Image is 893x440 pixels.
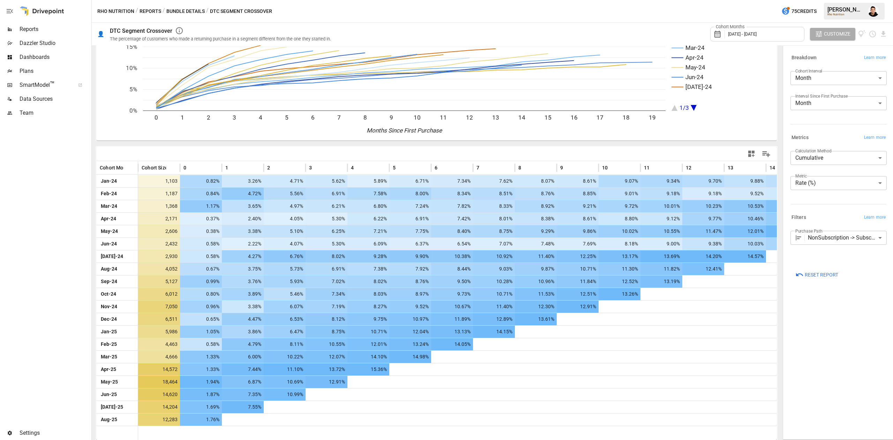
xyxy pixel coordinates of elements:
[644,250,681,263] span: 13.69%
[351,263,388,275] span: 7.38%
[97,31,104,37] div: 👤
[311,114,315,121] text: 6
[518,250,555,263] span: 11.40%
[142,288,179,300] span: 6,012
[142,313,179,325] span: 6,511
[644,275,681,288] span: 13.19%
[858,28,866,40] button: View documentation
[267,188,304,200] span: 5.56%
[476,250,513,263] span: 10.92%
[309,275,346,288] span: 7.02%
[790,151,887,165] div: Cumulative
[267,225,304,237] span: 5.10%
[396,163,406,173] button: Sort
[480,163,490,173] button: Sort
[351,164,354,171] span: 4
[560,301,597,313] span: 12.91%
[518,288,555,300] span: 11.53%
[129,107,137,114] text: 0%
[602,164,608,171] span: 10
[602,238,639,250] span: 8.18%
[100,175,134,187] span: Jan-24
[181,114,184,121] text: 1
[770,238,806,250] span: 10.73%
[560,213,597,225] span: 8.61%
[393,164,396,171] span: 5
[267,250,304,263] span: 6.76%
[602,188,639,200] span: 9.01%
[313,163,322,173] button: Sort
[393,275,430,288] span: 8.76%
[96,15,766,141] svg: A chart.
[728,250,765,263] span: 14.57%
[518,301,555,313] span: 12.30%
[686,164,691,171] span: 12
[644,164,650,171] span: 11
[126,65,137,71] text: 10%
[795,68,822,74] label: Cohort Interval
[440,114,447,121] text: 11
[602,213,639,225] span: 8.80%
[351,238,388,250] span: 6.09%
[267,164,270,171] span: 2
[864,214,886,221] span: Learn more
[225,275,262,288] span: 3.76%
[20,109,90,117] span: Team
[522,163,532,173] button: Sort
[20,81,70,89] span: SmartModel
[770,200,806,212] span: 11.48%
[229,163,239,173] button: Sort
[100,200,134,212] span: Mar-24
[791,214,806,221] h6: Filters
[309,238,346,250] span: 5.30%
[225,213,262,225] span: 2.40%
[393,301,430,313] span: 9.52%
[791,54,817,62] h6: Breakdown
[50,80,55,89] span: ™
[125,163,134,173] button: Sort
[267,263,304,275] span: 5.73%
[864,54,886,61] span: Learn more
[602,200,639,212] span: 9.72%
[560,175,597,187] span: 8.61%
[267,175,304,187] span: 4.71%
[602,275,639,288] span: 12.52%
[100,164,131,171] span: Cohort Month
[225,288,262,300] span: 3.89%
[686,238,723,250] span: 9.38%
[20,67,90,75] span: Plans
[602,175,639,187] span: 9.07%
[142,250,179,263] span: 2,930
[136,7,138,16] div: /
[183,225,220,237] span: 0.38%
[770,213,806,225] span: 10.92%
[225,188,262,200] span: 4.72%
[183,175,220,187] span: 0.82%
[790,71,887,85] div: Month
[351,288,388,300] span: 8.03%
[225,301,262,313] span: 3.38%
[435,175,472,187] span: 7.34%
[225,238,262,250] span: 2.22%
[810,28,855,40] button: Customize
[869,30,877,38] button: Schedule report
[686,175,723,187] span: 9.70%
[225,250,262,263] span: 4.27%
[206,7,209,16] div: /
[770,188,806,200] span: 9.60%
[351,188,388,200] span: 7.58%
[267,275,304,288] span: 5.93%
[100,188,134,200] span: Feb-24
[285,114,288,121] text: 5
[435,225,472,237] span: 8.40%
[728,164,733,171] span: 13
[20,95,90,103] span: Data Sources
[560,288,597,300] span: 12.51%
[734,163,744,173] button: Sort
[776,163,786,173] button: Sort
[140,7,161,16] button: Reports
[100,263,134,275] span: Aug-24
[309,175,346,187] span: 5.62%
[435,188,472,200] span: 8.34%
[225,263,262,275] span: 3.75%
